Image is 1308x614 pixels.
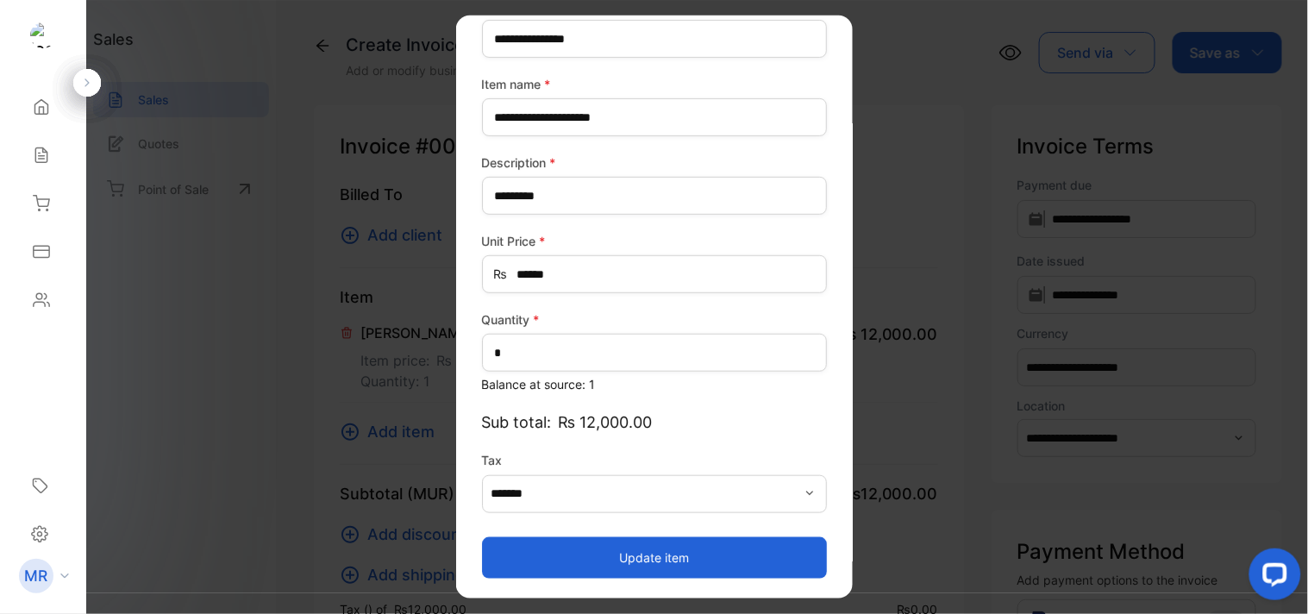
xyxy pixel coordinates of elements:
label: Quantity [482,310,827,329]
p: Sub total: [482,410,827,434]
iframe: LiveChat chat widget [1236,542,1308,614]
label: Unit Price [482,232,827,250]
p: MR [25,565,48,587]
label: Tax [482,451,827,469]
span: ₨ 12,000.00 [559,410,653,434]
span: ₨ [494,265,508,283]
label: Description [482,153,827,172]
img: logo [30,22,56,48]
button: Update item [482,536,827,578]
p: Balance at source: 1 [482,375,827,393]
label: Item name [482,75,827,93]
